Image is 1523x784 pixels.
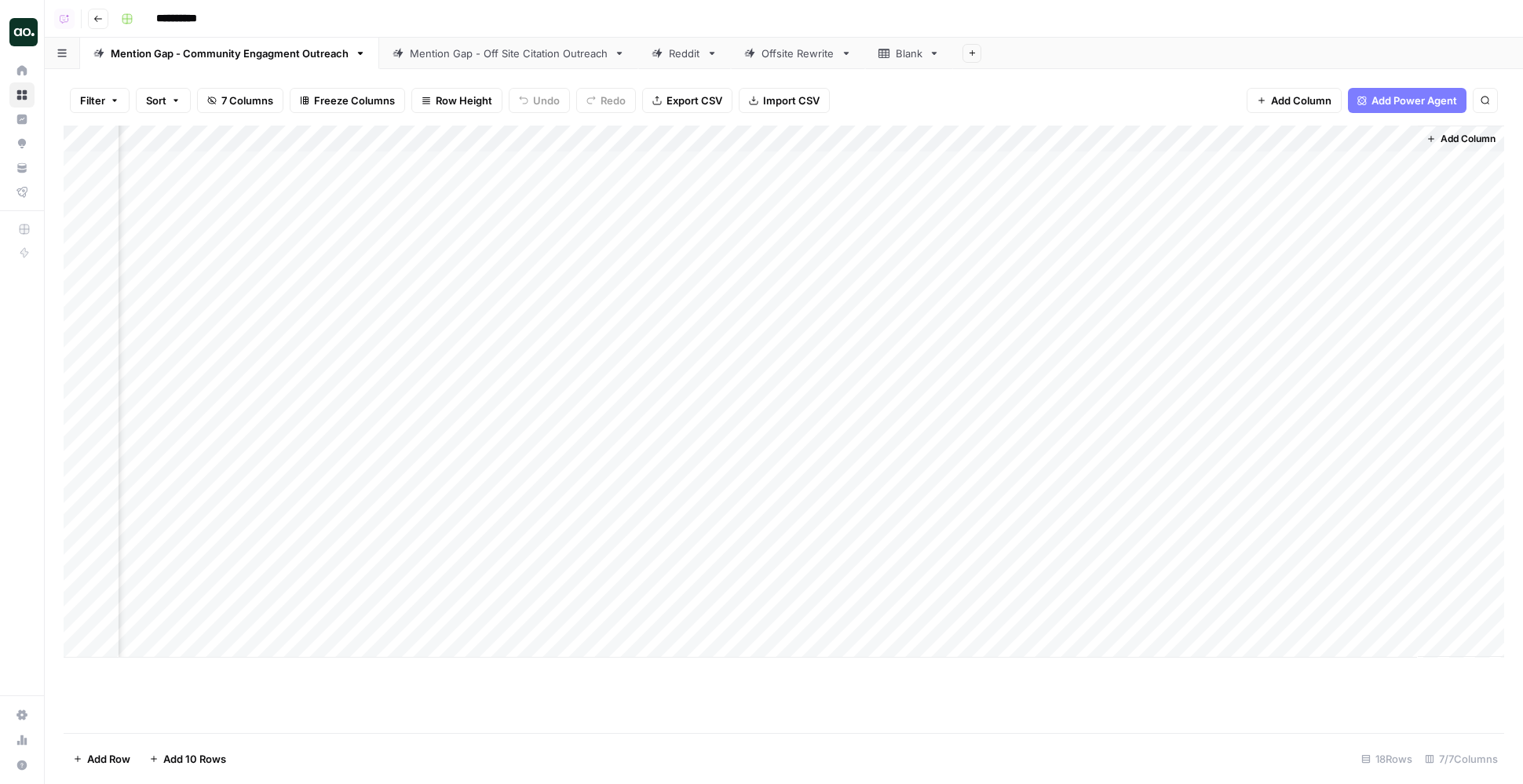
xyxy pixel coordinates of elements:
a: Insights [9,107,35,132]
span: Redo [601,93,626,108]
button: Add Row [64,746,140,771]
a: Browse [9,82,35,108]
button: Import CSV [739,88,830,113]
span: Add Column [1271,93,1331,108]
span: Import CSV [763,93,820,108]
div: Mention Gap - Community Engagment Outreach [111,46,349,61]
div: Offsite Rewrite [761,46,835,61]
div: 18 Rows [1355,746,1419,771]
span: Freeze Columns [314,93,395,108]
span: Export CSV [667,93,722,108]
span: Sort [146,93,166,108]
button: Sort [136,88,191,113]
a: Your Data [9,155,35,181]
button: Add Power Agent [1348,88,1466,113]
span: Add 10 Rows [163,751,226,767]
a: Home [9,58,35,83]
button: Add 10 Rows [140,746,236,771]
div: Reddit [669,46,700,61]
a: Blank [865,38,953,69]
span: Add Row [87,751,130,767]
div: 7/7 Columns [1419,746,1504,771]
span: Undo [533,93,560,108]
span: Filter [80,93,105,108]
button: Filter [70,88,130,113]
span: Add Column [1441,132,1496,146]
a: Mention Gap - Off Site Citation Outreach [379,38,638,69]
span: Add Power Agent [1371,93,1457,108]
button: Redo [576,88,636,113]
div: Blank [896,46,922,61]
a: Reddit [638,38,731,69]
button: Undo [509,88,570,113]
a: Usage [9,727,35,753]
button: 7 Columns [197,88,283,113]
span: Row Height [436,93,492,108]
a: Offsite Rewrite [731,38,865,69]
div: Mention Gap - Off Site Citation Outreach [410,46,608,61]
button: Workspace: Dillon Test [9,13,35,52]
button: Add Column [1420,129,1502,149]
img: Dillon Test Logo [9,18,38,46]
a: Opportunities [9,131,35,156]
a: Settings [9,702,35,727]
a: Flightpath [9,180,35,205]
a: Mention Gap - Community Engagment Outreach [80,38,379,69]
button: Add Column [1247,88,1342,113]
button: Export CSV [642,88,732,113]
button: Help + Support [9,753,35,778]
span: 7 Columns [221,93,273,108]
button: Row Height [411,88,502,113]
button: Freeze Columns [290,88,405,113]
